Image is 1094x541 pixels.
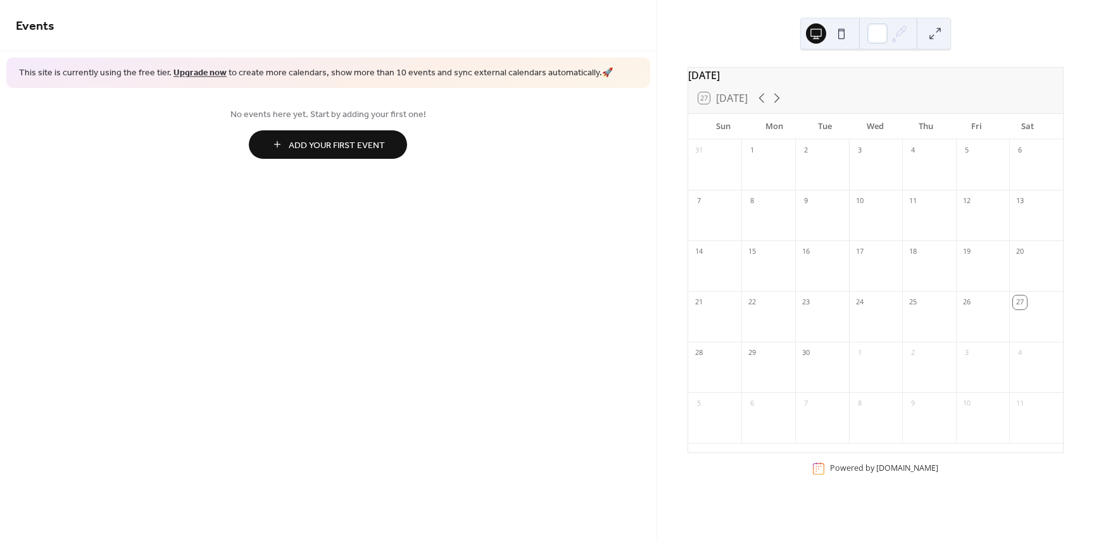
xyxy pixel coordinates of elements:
[745,245,759,259] div: 15
[799,346,813,360] div: 30
[692,397,706,411] div: 5
[906,295,920,309] div: 25
[960,144,974,158] div: 5
[799,144,813,158] div: 2
[1013,144,1027,158] div: 6
[1013,194,1027,208] div: 13
[1013,295,1027,309] div: 27
[799,397,813,411] div: 7
[749,114,800,139] div: Mon
[906,245,920,259] div: 18
[906,144,920,158] div: 4
[688,68,1063,83] div: [DATE]
[850,114,901,139] div: Wed
[1013,346,1027,360] div: 4
[16,108,641,121] span: No events here yet. Start by adding your first one!
[906,194,920,208] div: 11
[16,14,54,39] span: Events
[853,397,867,411] div: 8
[1002,114,1053,139] div: Sat
[853,346,867,360] div: 1
[853,245,867,259] div: 17
[853,144,867,158] div: 3
[692,245,706,259] div: 14
[853,295,867,309] div: 24
[799,245,813,259] div: 16
[960,346,974,360] div: 3
[876,463,938,473] a: [DOMAIN_NAME]
[800,114,850,139] div: Tue
[16,130,641,159] a: Add Your First Event
[906,397,920,411] div: 9
[952,114,1002,139] div: Fri
[960,194,974,208] div: 12
[249,130,407,159] button: Add Your First Event
[799,194,813,208] div: 9
[853,194,867,208] div: 10
[745,194,759,208] div: 8
[901,114,952,139] div: Thu
[1013,245,1027,259] div: 20
[698,114,749,139] div: Sun
[960,295,974,309] div: 26
[692,346,706,360] div: 28
[830,463,938,473] div: Powered by
[906,346,920,360] div: 2
[745,346,759,360] div: 29
[745,397,759,411] div: 6
[799,295,813,309] div: 23
[960,245,974,259] div: 19
[289,139,385,152] span: Add Your First Event
[692,194,706,208] div: 7
[745,295,759,309] div: 22
[173,65,227,82] a: Upgrade now
[745,144,759,158] div: 1
[960,397,974,411] div: 10
[19,67,613,80] span: This site is currently using the free tier. to create more calendars, show more than 10 events an...
[692,295,706,309] div: 21
[1013,397,1027,411] div: 11
[692,144,706,158] div: 31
